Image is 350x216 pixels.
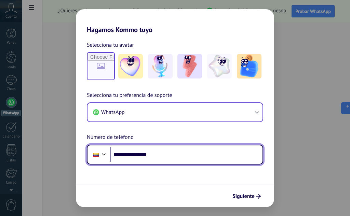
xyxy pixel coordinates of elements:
img: -1.jpeg [118,54,143,78]
span: Siguiente [232,194,255,199]
img: -5.jpeg [237,54,261,78]
h2: Hagamos Kommo tuyo [76,9,274,34]
div: Colombia: + 57 [90,147,103,162]
span: WhatsApp [101,109,125,116]
img: -3.jpeg [177,54,202,78]
button: Siguiente [229,190,264,202]
button: WhatsApp [87,103,262,121]
span: Número de teléfono [87,133,134,142]
img: -4.jpeg [207,54,232,78]
span: Selecciona tu preferencia de soporte [87,91,172,100]
span: Selecciona tu avatar [87,41,134,49]
img: -2.jpeg [148,54,173,78]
